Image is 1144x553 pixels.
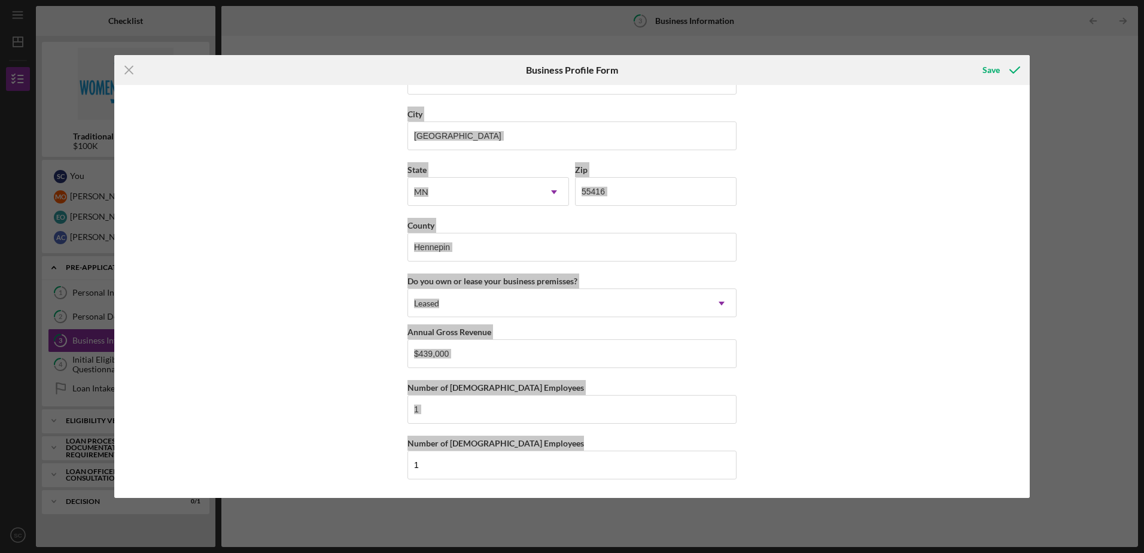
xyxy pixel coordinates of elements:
label: Zip [575,165,588,175]
label: Number of [DEMOGRAPHIC_DATA] Employees [407,438,584,448]
h6: Business Profile Form [526,65,618,75]
label: Number of [DEMOGRAPHIC_DATA] Employees [407,382,584,393]
div: MN [414,187,428,197]
label: County [407,220,434,230]
label: Annual Gross Revenue [407,327,491,337]
div: Save [982,58,1000,82]
div: Leased [414,299,439,308]
button: Save [970,58,1030,82]
label: City [407,109,422,119]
